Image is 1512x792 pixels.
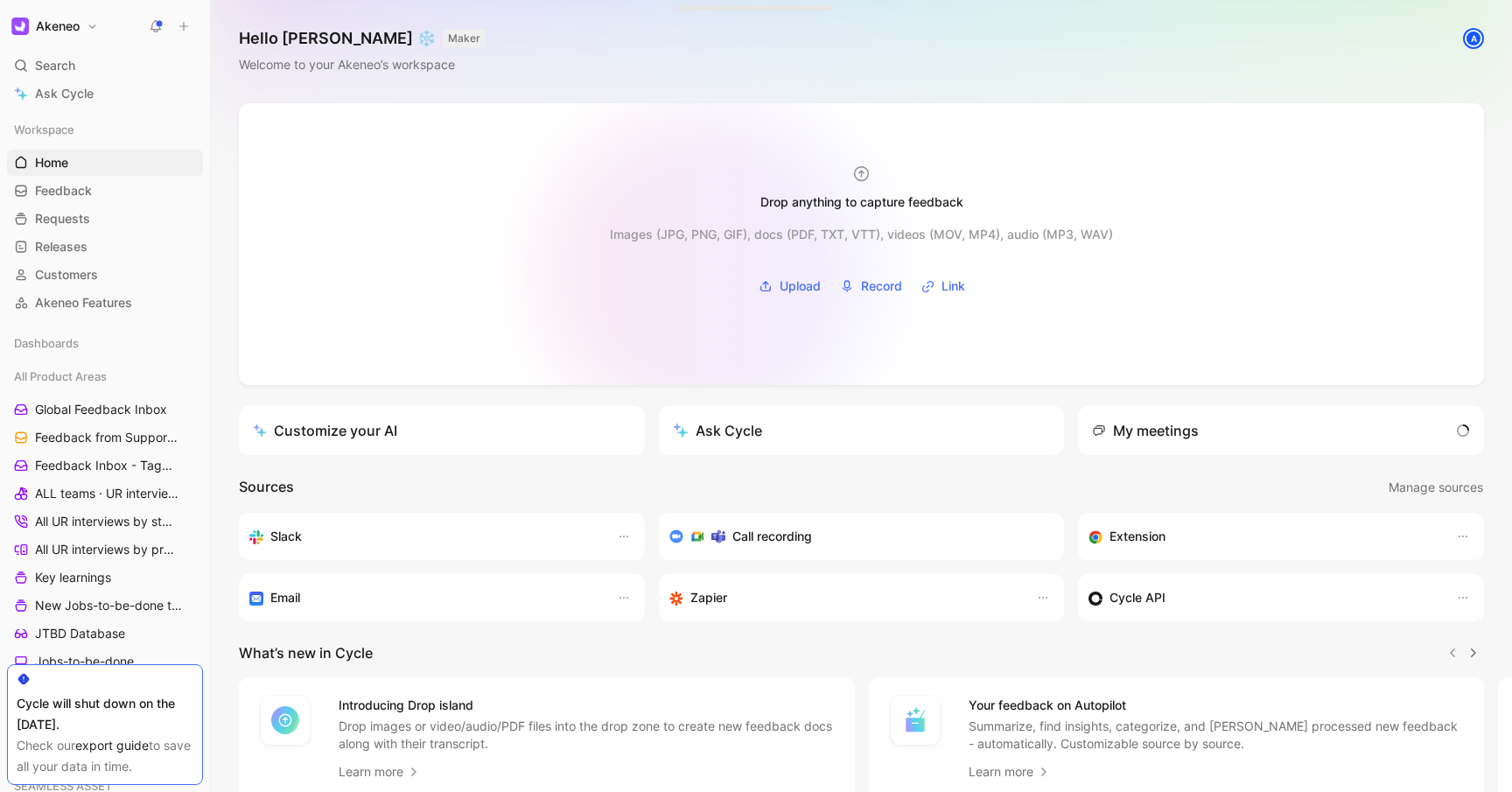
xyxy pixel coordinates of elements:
[17,693,193,735] div: Cycle will shut down on the [DATE].
[969,695,1464,716] h4: Your feedback on Autopilot
[7,363,203,389] div: All Product Areas
[7,290,203,316] a: Akeneo Features
[35,266,98,284] span: Customers
[1088,526,1438,547] div: Capture feedback from anywhere on the web
[7,564,203,591] a: Key learnings
[239,642,373,663] h2: What’s new in Cycle
[14,334,79,352] span: Dashboards
[7,330,203,361] div: Dashboards
[7,396,203,423] a: Global Feedback Inbox
[7,620,203,647] a: JTBD Database
[7,452,203,479] a: Feedback Inbox - Tagging
[35,401,167,418] span: Global Feedback Inbox
[7,81,203,107] a: Ask Cycle
[690,587,727,608] h3: Zapier
[7,14,102,39] button: AkeneoAkeneo
[969,718,1464,753] p: Summarize, find insights, categorize, and [PERSON_NAME] processed new feedback - automatically. C...
[7,53,203,79] div: Search
[834,273,908,299] button: Record
[969,761,1051,782] a: Learn more
[35,569,111,586] span: Key learnings
[239,54,486,75] div: Welcome to your Akeneo’s workspace
[36,18,80,34] h1: Akeneo
[659,406,1065,455] button: Ask Cycle
[1389,477,1483,498] span: Manage sources
[35,541,180,558] span: All UR interviews by projects
[7,178,203,204] a: Feedback
[7,648,203,675] a: Jobs-to-be-done
[35,294,132,312] span: Akeneo Features
[35,238,87,256] span: Releases
[7,480,203,507] a: ALL teams · UR interviews
[75,738,149,753] a: export guide
[239,28,486,49] h1: Hello [PERSON_NAME] ❄️
[780,276,821,297] span: Upload
[35,429,181,446] span: Feedback from Support Team
[35,485,179,502] span: ALL teams · UR interviews
[1092,420,1199,441] div: My meetings
[915,273,971,299] button: Link
[14,121,74,138] span: Workspace
[7,508,203,535] a: All UR interviews by status
[17,735,193,777] div: Check our to save all your data in time.
[339,761,421,782] a: Learn more
[35,513,179,530] span: All UR interviews by status
[35,653,134,670] span: Jobs-to-be-done
[35,625,125,642] span: JTBD Database
[35,55,75,76] span: Search
[35,210,90,228] span: Requests
[339,695,834,716] h4: Introducing Drop island
[249,587,599,608] div: Forward emails to your feedback inbox
[35,597,187,614] span: New Jobs-to-be-done to review ([PERSON_NAME])
[239,476,294,499] h2: Sources
[861,276,902,297] span: Record
[1388,476,1484,499] button: Manage sources
[1465,30,1482,47] div: A
[669,587,1019,608] div: Capture feedback from thousands of sources with Zapier (survey results, recordings, sheets, etc).
[673,420,762,441] div: Ask Cycle
[610,224,1113,245] div: Images (JPG, PNG, GIF), docs (PDF, TXT, VTT), videos (MOV, MP4), audio (MP3, WAV)
[1088,587,1438,608] div: Sync customers & send feedback from custom sources. Get inspired by our favorite use case
[669,526,1040,547] div: Record & transcribe meetings from Zoom, Meet & Teams.
[752,273,827,299] button: Upload
[7,424,203,451] a: Feedback from Support Team
[35,457,179,474] span: Feedback Inbox - Tagging
[35,83,94,104] span: Ask Cycle
[339,718,834,753] p: Drop images or video/audio/PDF files into the drop zone to create new feedback docs along with th...
[270,526,302,547] h3: Slack
[1109,526,1165,547] h3: Extension
[249,526,599,547] div: Sync your customers, send feedback and get updates in Slack
[35,154,68,172] span: Home
[7,234,203,260] a: Releases
[7,363,203,759] div: All Product AreasGlobal Feedback InboxFeedback from Support TeamFeedback Inbox - TaggingALL teams...
[11,18,29,35] img: Akeneo
[14,368,107,385] span: All Product Areas
[941,276,965,297] span: Link
[239,406,645,455] a: Customize your AI
[7,206,203,232] a: Requests
[7,150,203,176] a: Home
[732,526,812,547] h3: Call recording
[7,116,203,143] div: Workspace
[270,587,300,608] h3: Email
[35,182,92,200] span: Feedback
[7,536,203,563] a: All UR interviews by projects
[443,30,486,47] button: MAKER
[760,192,963,213] div: Drop anything to capture feedback
[253,420,397,441] div: Customize your AI
[1109,587,1165,608] h3: Cycle API
[7,330,203,356] div: Dashboards
[7,592,203,619] a: New Jobs-to-be-done to review ([PERSON_NAME])
[7,262,203,288] a: Customers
